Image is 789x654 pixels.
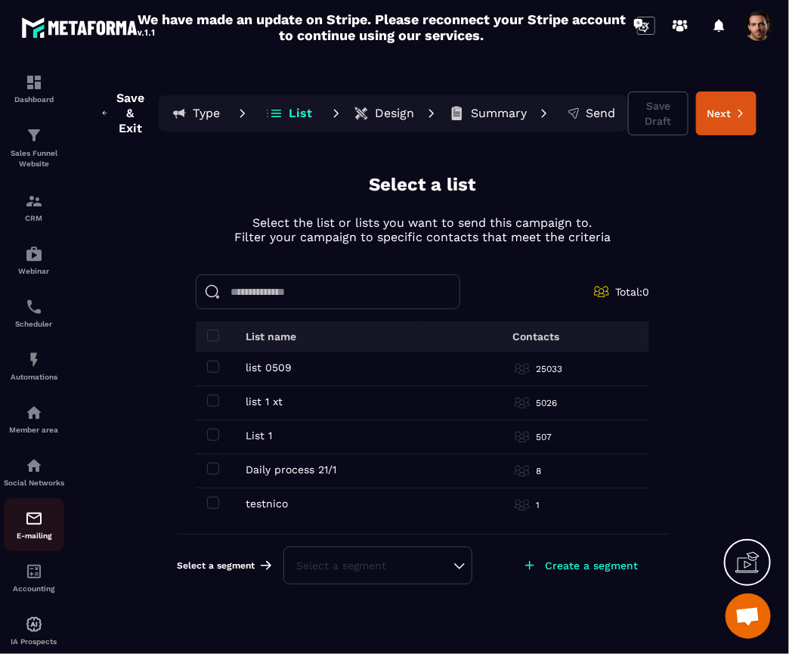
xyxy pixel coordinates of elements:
p: Type [193,106,221,121]
p: Design [375,106,414,121]
img: automations [25,615,43,634]
p: Summary [471,106,527,121]
div: Open chat [726,594,771,639]
img: automations [25,404,43,422]
p: Filter your campaign to specific contacts that meet the criteria [234,230,611,244]
p: Select the list or lists you want to send this campaign to. [234,215,611,230]
a: schedulerschedulerScheduler [4,287,64,339]
a: formationformationCRM [4,181,64,234]
p: E-mailing [4,532,64,540]
a: social-networksocial-networkSocial Networks [4,445,64,498]
img: automations [25,351,43,369]
img: formation [25,73,43,91]
p: Contacts [512,330,559,342]
img: logo [21,14,157,41]
span: Total: 0 [615,286,649,298]
button: List [255,98,323,129]
p: 25033 [536,363,562,375]
a: emailemailE-mailing [4,498,64,551]
img: email [25,510,43,528]
img: formation [25,192,43,210]
p: Scheduler [4,320,64,328]
p: list 1 xt [246,395,283,408]
p: Webinar [4,267,64,275]
p: testnico [246,497,288,510]
img: social-network [25,457,43,475]
a: accountantaccountantAccounting [4,551,64,604]
span: Save & Exit [113,91,147,136]
p: Create a segment [545,559,638,572]
h2: We have made an update on Stripe. Please reconnect your Stripe account to continue using our serv... [134,11,630,43]
button: Summary [444,98,531,129]
p: 8 [536,465,541,477]
p: 507 [536,431,552,443]
button: Next [696,91,757,135]
p: 1 [536,499,540,511]
a: formationformationSales Funnel Website [4,115,64,181]
img: accountant [25,563,43,581]
button: Type [162,98,230,129]
img: scheduler [25,298,43,316]
span: Select a segment [177,559,255,572]
p: Accounting [4,584,64,593]
p: CRM [4,214,64,222]
button: Send [557,98,625,129]
p: Select a list [370,172,476,197]
p: List name [246,330,296,342]
img: automations [25,245,43,263]
p: Daily process 21/1 [246,463,336,476]
a: automationsautomationsMember area [4,392,64,445]
p: Send [586,106,616,121]
p: Member area [4,426,64,434]
p: List 1 [246,429,272,442]
button: Save & Exit [90,85,159,142]
a: formationformationDashboard [4,62,64,115]
p: Social Networks [4,479,64,487]
p: list 0509 [246,361,292,373]
p: 5026 [536,397,557,409]
p: List [289,106,312,121]
p: Sales Funnel Website [4,148,64,169]
button: Design [349,98,419,129]
a: automationsautomationsWebinar [4,234,64,287]
p: IA Prospects [4,637,64,646]
p: Automations [4,373,64,381]
p: Dashboard [4,95,64,104]
img: formation [25,126,43,144]
a: automationsautomationsAutomations [4,339,64,392]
